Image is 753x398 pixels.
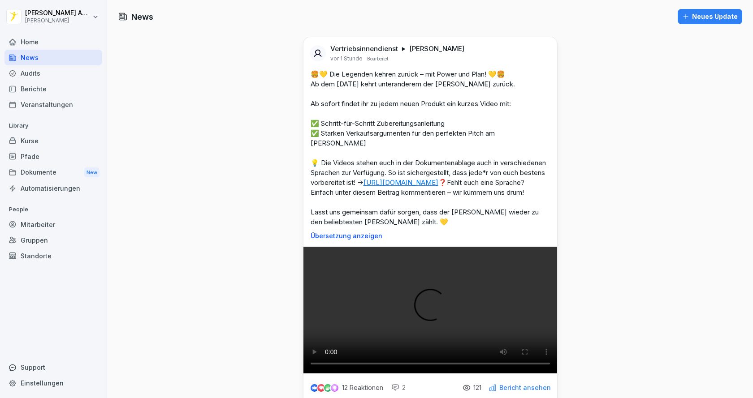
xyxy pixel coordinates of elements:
a: DokumenteNew [4,164,102,181]
img: celebrate [324,384,332,392]
a: Einstellungen [4,375,102,391]
img: love [318,385,325,391]
div: Dokumente [4,164,102,181]
p: Vertriebsinnendienst [330,44,398,53]
p: [PERSON_NAME] Akova [25,9,91,17]
p: Bearbeitet [367,55,388,62]
button: Neues Update [678,9,742,24]
p: People [4,202,102,217]
a: Kurse [4,133,102,149]
p: [PERSON_NAME] [409,44,464,53]
a: Veranstaltungen [4,97,102,112]
img: like [311,384,318,391]
a: Automatisierungen [4,180,102,196]
a: [URL][DOMAIN_NAME] [364,178,438,187]
p: Übersetzung anzeigen [311,232,550,240]
p: Library [4,119,102,133]
p: Bericht ansehen [499,384,551,391]
p: 121 [473,384,481,391]
h1: News [131,11,153,23]
p: 12 Reaktionen [342,384,383,391]
div: Neues Update [682,12,738,21]
a: Standorte [4,248,102,264]
p: 🍔💛 Die Legenden kehren zurück – mit Power und Plan! 💛🍔 Ab dem [DATE] kehrt unteranderem der [PERS... [311,69,550,227]
a: Audits [4,65,102,81]
a: Berichte [4,81,102,97]
a: Mitarbeiter [4,217,102,232]
a: News [4,50,102,65]
a: Home [4,34,102,50]
div: New [84,167,100,178]
a: Gruppen [4,232,102,248]
div: 2 [391,383,406,392]
p: [PERSON_NAME] [25,17,91,24]
div: Support [4,359,102,375]
p: vor 1 Stunde [330,55,363,62]
a: Pfade [4,149,102,164]
img: inspiring [331,384,338,392]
